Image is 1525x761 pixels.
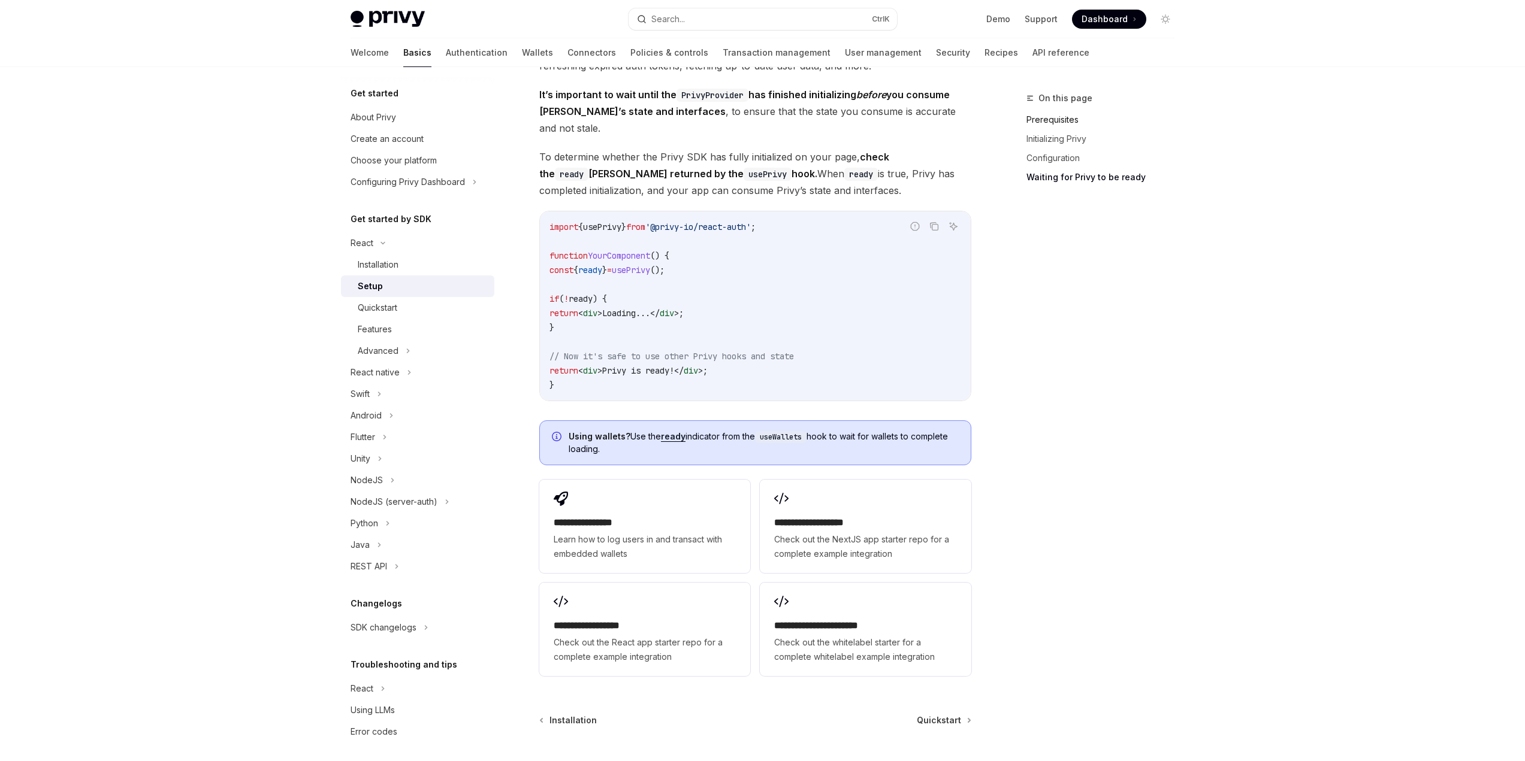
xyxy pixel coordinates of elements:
span: > [597,308,602,319]
span: ready [569,293,593,304]
span: ; [703,365,708,376]
a: Configuration [1026,148,1185,168]
span: ! [564,293,569,304]
svg: Info [552,432,564,444]
a: Transaction management [723,38,831,67]
a: Quickstart [341,297,494,319]
span: } [602,265,607,275]
div: Quickstart [358,301,397,315]
span: Privy is ready! [602,365,674,376]
a: Create an account [341,128,494,150]
div: Installation [358,257,398,272]
button: Toggle dark mode [1156,10,1175,29]
a: Initializing Privy [1026,129,1185,148]
span: ready [578,265,602,275]
span: < [578,365,583,376]
span: ) { [593,293,607,304]
span: div [660,308,674,319]
span: , to ensure that the state you consume is accurate and not stale. [539,86,971,137]
a: Authentication [446,38,508,67]
span: } [549,322,554,333]
span: Quickstart [917,714,961,726]
span: Installation [549,714,597,726]
a: Prerequisites [1026,110,1185,129]
div: Using LLMs [351,703,395,717]
a: **** **** **** *Learn how to log users in and transact with embedded wallets [539,480,750,573]
a: ready [661,431,686,442]
a: **** **** **** **** ***Check out the whitelabel starter for a complete whitelabel example integra... [760,583,971,676]
span: () { [650,250,669,261]
a: **** **** **** ***Check out the React app starter repo for a complete example integration [539,583,750,676]
div: NodeJS (server-auth) [351,495,437,509]
span: To determine whether the Privy SDK has fully initialized on your page, When is true, Privy has co... [539,148,971,199]
div: Advanced [358,344,398,358]
code: usePrivy [744,168,792,181]
button: Search...CtrlK [629,8,897,30]
span: </ [650,308,660,319]
span: // Now it's safe to use other Privy hooks and state [549,351,794,362]
button: Ask AI [946,219,961,234]
span: import [549,222,578,232]
span: usePrivy [612,265,650,275]
a: **** **** **** ****Check out the NextJS app starter repo for a complete example integration [760,480,971,573]
a: Using LLMs [341,699,494,721]
a: Wallets [522,38,553,67]
strong: Using wallets? [569,431,630,441]
a: Policies & controls [630,38,708,67]
img: light logo [351,11,425,28]
span: return [549,365,578,376]
div: Features [358,322,392,336]
div: Android [351,408,382,423]
span: Use the indicator from the hook to wait for wallets to complete loading. [569,430,959,455]
span: Ctrl K [872,14,890,24]
span: '@privy-io/react-auth' [645,222,751,232]
span: usePrivy [583,222,621,232]
span: const [549,265,573,275]
span: div [583,308,597,319]
span: Check out the React app starter repo for a complete example integration [554,635,736,664]
span: > [674,308,679,319]
h5: Changelogs [351,596,402,611]
div: NodeJS [351,473,383,487]
div: REST API [351,559,387,574]
a: Installation [540,714,597,726]
span: ( [559,293,564,304]
div: About Privy [351,110,396,125]
span: > [698,365,703,376]
a: Demo [986,13,1010,25]
span: } [621,222,626,232]
h5: Get started [351,86,398,101]
code: useWallets [755,431,807,443]
span: { [578,222,583,232]
a: API reference [1032,38,1089,67]
span: ; [679,308,684,319]
a: About Privy [341,107,494,128]
div: Python [351,516,378,530]
a: Error codes [341,721,494,742]
span: (); [650,265,665,275]
span: ; [751,222,756,232]
strong: It’s important to wait until the has finished initializing you consume [PERSON_NAME]’s state and ... [539,89,950,117]
div: Swift [351,387,370,401]
code: ready [555,168,588,181]
span: Loading... [602,308,650,319]
span: { [573,265,578,275]
div: React [351,236,373,250]
code: ready [844,168,878,181]
div: Error codes [351,724,397,739]
div: Setup [358,279,383,293]
span: div [684,365,698,376]
div: Unity [351,451,370,466]
span: YourComponent [588,250,650,261]
h5: Troubleshooting and tips [351,657,457,672]
a: Connectors [567,38,616,67]
div: Configuring Privy Dashboard [351,175,465,189]
a: Basics [403,38,431,67]
span: function [549,250,588,261]
a: User management [845,38,922,67]
a: Installation [341,254,494,275]
a: Setup [341,275,494,297]
a: Dashboard [1072,10,1146,29]
div: Search... [651,12,685,26]
span: Dashboard [1082,13,1128,25]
